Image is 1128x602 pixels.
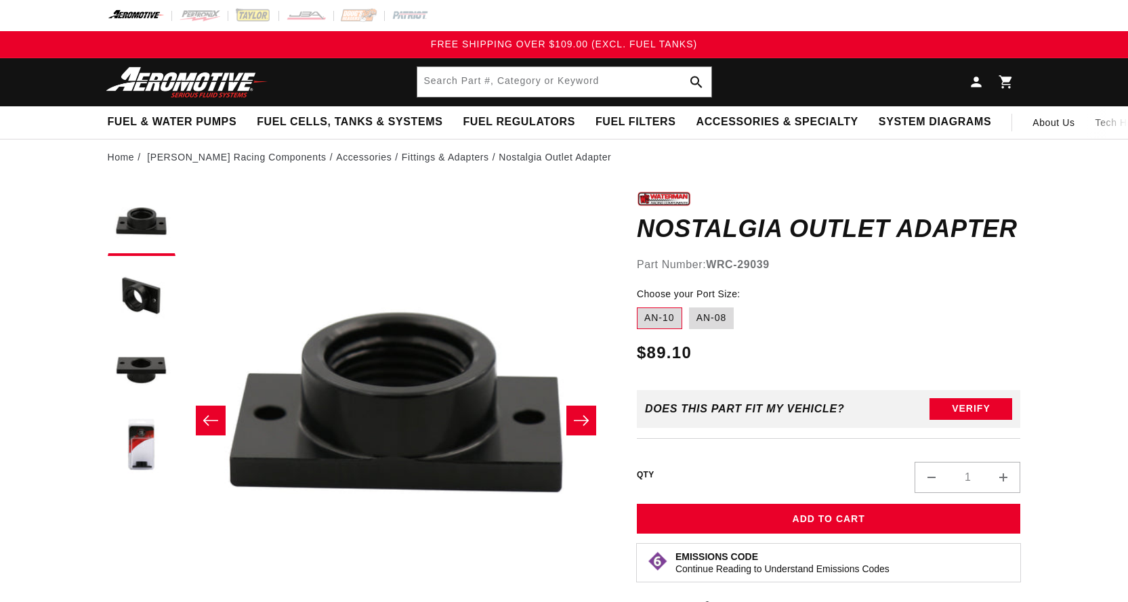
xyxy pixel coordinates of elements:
button: Load image 3 in gallery view [108,337,175,405]
button: Slide left [196,406,226,435]
summary: Fuel Cells, Tanks & Systems [247,106,453,138]
a: About Us [1022,106,1085,139]
div: Part Number: [637,256,1021,274]
button: Verify [929,398,1012,420]
a: Home [108,150,135,165]
button: Load image 1 in gallery view [108,188,175,256]
span: About Us [1032,117,1074,128]
span: Accessories & Specialty [696,115,858,129]
span: FREE SHIPPING OVER $109.00 (EXCL. FUEL TANKS) [431,39,697,49]
label: AN-10 [637,307,682,329]
p: Continue Reading to Understand Emissions Codes [675,563,890,575]
span: System Diagrams [879,115,991,129]
span: $89.10 [637,341,692,365]
button: Search Part #, Category or Keyword [682,67,711,97]
li: Accessories [336,150,402,165]
summary: Accessories & Specialty [686,106,869,138]
button: Emissions CodeContinue Reading to Understand Emissions Codes [675,551,890,575]
input: Search Part #, Category or Keyword [417,67,711,97]
img: Emissions code [647,551,669,572]
a: [PERSON_NAME] Racing Components [147,150,326,165]
div: Does This part fit My vehicle? [645,403,845,415]
span: Fuel & Water Pumps [108,115,237,129]
nav: breadcrumbs [108,150,1021,165]
button: Add to Cart [637,504,1021,534]
strong: WRC-29039 [706,259,769,270]
button: Slide right [566,406,596,435]
summary: Fuel Regulators [453,106,585,138]
summary: System Diagrams [869,106,1001,138]
span: Fuel Cells, Tanks & Systems [257,115,442,129]
li: Nostalgia Outlet Adapter [499,150,611,165]
label: QTY [637,469,654,481]
img: Aeromotive [102,66,272,98]
strong: Emissions Code [675,551,758,562]
span: Fuel Regulators [463,115,575,129]
legend: Choose your Port Size: [637,287,742,301]
summary: Fuel Filters [585,106,686,138]
summary: Fuel & Water Pumps [98,106,247,138]
label: AN-08 [689,307,734,329]
button: Load image 2 in gallery view [108,263,175,330]
button: Load image 4 in gallery view [108,412,175,479]
li: Fittings & Adapters [402,150,499,165]
span: Fuel Filters [596,115,676,129]
h1: Nostalgia Outlet Adapter [637,218,1021,240]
